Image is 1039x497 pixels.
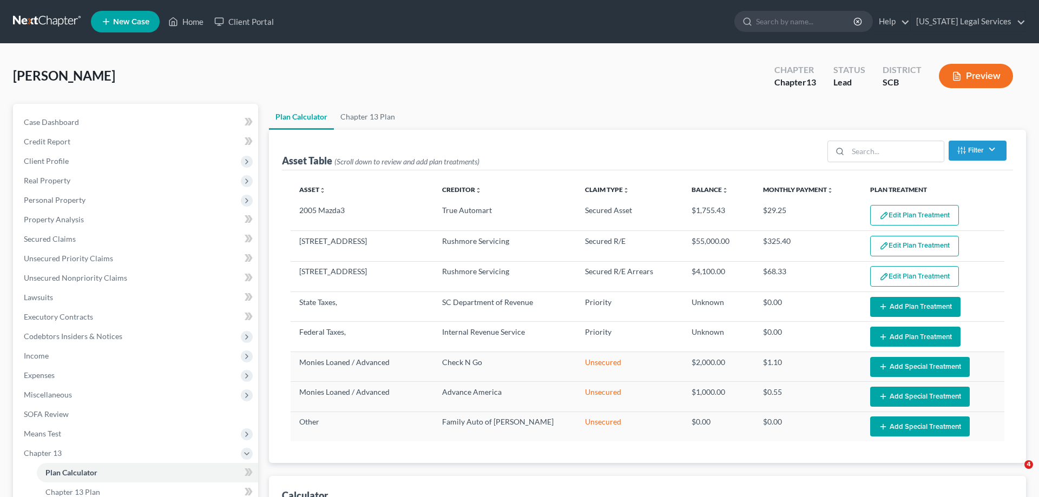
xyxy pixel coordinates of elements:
span: Case Dashboard [24,117,79,127]
a: Help [873,12,910,31]
button: Edit Plan Treatment [870,266,959,287]
td: [STREET_ADDRESS] [291,231,433,261]
span: Lawsuits [24,293,53,302]
td: $1.10 [754,352,862,381]
td: Priority [576,292,683,322]
td: $2,000.00 [683,352,754,381]
a: Client Portal [209,12,279,31]
td: Rushmore Servicing [433,231,576,261]
button: Edit Plan Treatment [870,205,959,226]
th: Plan Treatment [862,179,1004,201]
span: Executory Contracts [24,312,93,321]
span: [PERSON_NAME] [13,68,115,83]
span: Unsecured Nonpriority Claims [24,273,127,282]
div: SCB [883,76,922,89]
td: $29.25 [754,201,862,231]
i: unfold_more [319,187,326,194]
iframe: Intercom live chat [1002,460,1028,486]
a: SOFA Review [15,405,258,424]
td: SC Department of Revenue [433,292,576,322]
td: 2005 Mazda3 [291,201,433,231]
a: Executory Contracts [15,307,258,327]
span: Expenses [24,370,55,380]
a: Balanceunfold_more [692,185,728,194]
span: Income [24,351,49,360]
td: Unsecured [576,382,683,412]
td: Family Auto of [PERSON_NAME] [433,412,576,441]
td: $0.00 [754,412,862,441]
td: Check N Go [433,352,576,381]
button: Add Plan Treatment [870,297,961,317]
span: 4 [1024,460,1033,469]
td: Internal Revenue Service [433,322,576,352]
span: Miscellaneous [24,390,72,399]
span: Unsecured Priority Claims [24,254,113,263]
button: Edit Plan Treatment [870,236,959,256]
td: Secured Asset [576,201,683,231]
td: Secured R/E Arrears [576,261,683,291]
td: Priority [576,322,683,352]
div: District [883,64,922,76]
a: Chapter 13 Plan [334,104,402,130]
span: Means Test [24,429,61,438]
a: Home [163,12,209,31]
td: Monies Loaned / Advanced [291,382,433,412]
span: Chapter 13 Plan [45,487,100,496]
span: 13 [806,77,816,87]
button: Add Special Treatment [870,357,970,377]
span: Codebtors Insiders & Notices [24,332,122,341]
i: unfold_more [722,187,728,194]
a: Plan Calculator [37,463,258,482]
span: (Scroll down to review and add plan treatments) [334,157,479,166]
td: Secured R/E [576,231,683,261]
div: Asset Table [282,154,479,167]
td: Unsecured [576,412,683,441]
td: $55,000.00 [683,231,754,261]
td: Advance America [433,382,576,412]
a: Assetunfold_more [299,185,326,194]
a: Unsecured Nonpriority Claims [15,268,258,288]
td: $325.40 [754,231,862,261]
td: $1,755.43 [683,201,754,231]
td: $0.55 [754,382,862,412]
td: Unknown [683,292,754,322]
i: unfold_more [827,187,833,194]
img: edit-pencil-c1479a1de80d8dea1e2430c2f745a3c6a07e9d7aa2eeffe225670001d78357a8.svg [879,211,889,220]
td: Monies Loaned / Advanced [291,352,433,381]
button: Add Special Treatment [870,387,970,407]
td: $1,000.00 [683,382,754,412]
td: Other [291,412,433,441]
a: Plan Calculator [269,104,334,130]
a: Case Dashboard [15,112,258,132]
div: Lead [833,76,865,89]
a: Secured Claims [15,229,258,249]
i: unfold_more [623,187,629,194]
div: Status [833,64,865,76]
span: Plan Calculator [45,468,97,477]
td: True Automart [433,201,576,231]
span: Property Analysis [24,215,84,224]
div: Chapter [774,64,816,76]
a: Creditorunfold_more [442,185,482,194]
td: Rushmore Servicing [433,261,576,291]
span: Real Property [24,176,70,185]
span: Chapter 13 [24,448,62,458]
a: Monthly Paymentunfold_more [763,185,833,194]
span: Personal Property [24,195,86,204]
a: Credit Report [15,132,258,151]
img: edit-pencil-c1479a1de80d8dea1e2430c2f745a3c6a07e9d7aa2eeffe225670001d78357a8.svg [879,272,889,281]
span: Secured Claims [24,234,76,243]
button: Preview [939,64,1013,88]
td: $0.00 [754,322,862,352]
td: $0.00 [683,412,754,441]
a: Claim Typeunfold_more [585,185,629,194]
input: Search... [848,141,944,162]
a: Unsecured Priority Claims [15,249,258,268]
td: $68.33 [754,261,862,291]
button: Add Special Treatment [870,416,970,436]
td: State Taxes, [291,292,433,322]
button: Filter [949,141,1007,161]
button: Add Plan Treatment [870,327,961,347]
span: Credit Report [24,137,70,146]
span: SOFA Review [24,409,69,419]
